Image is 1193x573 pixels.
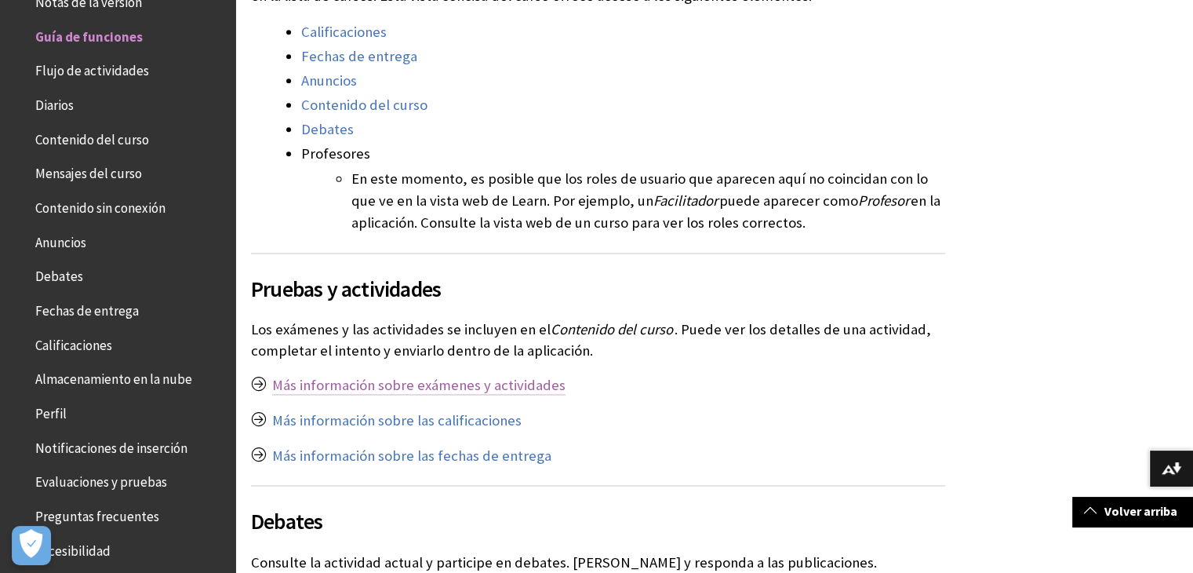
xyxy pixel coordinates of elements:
a: Anuncios [301,71,357,90]
h2: Pruebas y actividades [251,253,945,305]
li: Profesores [301,143,945,233]
span: Calificaciones [35,332,112,353]
span: Flujo de actividades [35,58,149,79]
span: Guía de funciones [35,24,143,45]
a: Debates [301,120,354,139]
span: Debates [35,264,83,285]
span: Diarios [35,92,74,113]
a: Contenido del curso [301,96,427,115]
a: Volver arriba [1072,497,1193,526]
span: Facilitador [653,192,718,210]
span: Perfil [35,400,67,422]
span: Mensajes del curso [35,161,142,182]
span: Notificaciones de inserción [35,435,187,456]
a: Calificaciones [301,23,387,42]
span: Profesor [858,192,909,210]
p: Consulte la actividad actual y participe en debates. [PERSON_NAME] y responda a las publicaciones. [251,553,945,573]
a: Más información sobre las calificaciones [272,411,522,430]
a: Más información sobre las fechas de entrega [272,447,551,465]
a: Fechas de entrega [301,47,417,66]
h2: Debates [251,485,945,538]
span: Contenido del curso [35,126,149,148]
span: Almacenamiento en la nube [35,367,192,388]
a: Más información sobre exámenes y actividades [272,376,566,395]
span: Anuncios [35,229,86,250]
p: Los exámenes y las actividades se incluyen en el . Puede ver los detalles de una actividad, compl... [251,319,945,360]
span: Contenido del curso [551,320,673,338]
span: Contenido sin conexión [35,195,165,216]
li: En este momento, es posible que los roles de usuario que aparecen aquí no coincidan con lo que ve... [351,168,945,234]
span: Fechas de entrega [35,297,139,319]
button: Open Preferences [12,526,51,565]
span: Preguntas frecuentes [35,503,159,524]
span: Evaluaciones y pruebas [35,469,167,491]
span: Accesibilidad [35,538,111,559]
